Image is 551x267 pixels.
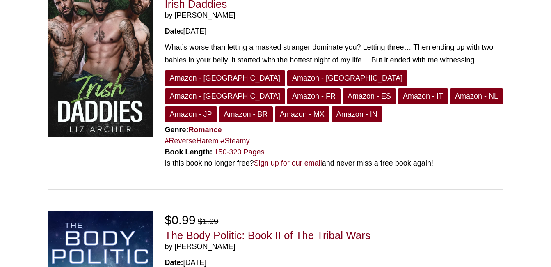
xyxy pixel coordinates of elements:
[165,258,183,267] strong: Date:
[287,88,341,104] a: Amazon - FR
[165,88,285,104] a: Amazon - [GEOGRAPHIC_DATA]
[165,126,222,134] strong: Genre:
[165,158,503,169] div: Is this book no longer free? and never miss a free book again!
[254,159,322,167] a: Sign up for our email
[165,213,196,227] span: $0.99
[287,70,407,86] a: Amazon - [GEOGRAPHIC_DATA]
[165,41,503,66] div: What’s worse than letting a masked stranger dominate you? Letting three… Then ending up with two ...
[398,88,448,104] a: Amazon - IT
[332,106,382,122] a: Amazon - IN
[165,229,370,242] a: The Body Politic: Book II of The Tribal Wars
[165,106,217,122] a: Amazon - JP
[198,217,218,226] del: $1.99
[165,148,213,156] strong: Book Length:
[215,148,265,156] a: 150-320 Pages
[165,11,503,20] span: by [PERSON_NAME]
[450,88,503,104] a: Amazon - NL
[221,137,250,145] a: #Steamy
[343,88,396,104] a: Amazon - ES
[165,242,503,251] span: by [PERSON_NAME]
[165,137,219,145] a: #ReverseHarem
[165,70,285,86] a: Amazon - [GEOGRAPHIC_DATA]
[189,126,222,134] a: Romance
[165,27,183,35] strong: Date:
[275,106,329,122] a: Amazon - MX
[219,106,273,122] a: Amazon - BR
[165,26,503,37] div: [DATE]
